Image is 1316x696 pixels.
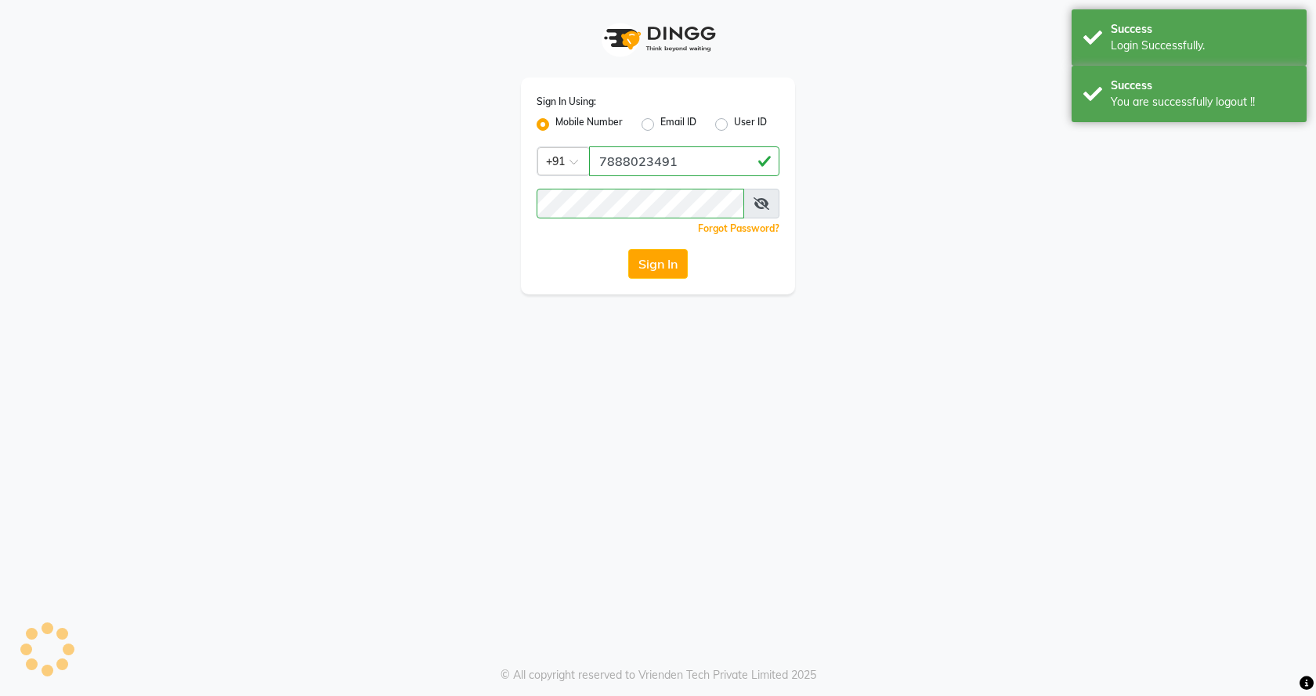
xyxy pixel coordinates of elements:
label: Email ID [660,115,696,134]
img: logo1.svg [595,16,721,62]
label: User ID [734,115,767,134]
label: Mobile Number [555,115,623,134]
div: Success [1111,78,1295,94]
button: Sign In [628,249,688,279]
div: You are successfully logout !! [1111,94,1295,110]
a: Forgot Password? [698,222,779,234]
div: Success [1111,21,1295,38]
label: Sign In Using: [537,95,596,109]
input: Username [537,189,744,218]
div: Login Successfully. [1111,38,1295,54]
input: Username [589,146,779,176]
